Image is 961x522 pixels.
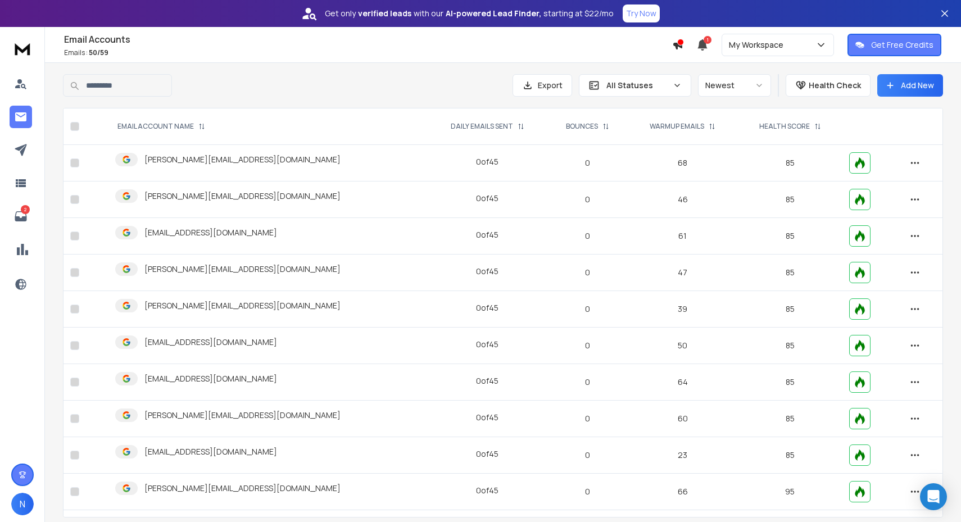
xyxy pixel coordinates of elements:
[144,410,341,421] p: [PERSON_NAME][EMAIL_ADDRESS][DOMAIN_NAME]
[738,291,842,328] td: 85
[476,266,498,277] div: 0 of 45
[476,302,498,314] div: 0 of 45
[554,303,621,315] p: 0
[21,205,30,214] p: 2
[809,80,861,91] p: Health Check
[11,493,34,515] button: N
[628,474,737,510] td: 66
[650,122,704,131] p: WARMUP EMAILS
[554,157,621,169] p: 0
[628,364,737,401] td: 64
[476,412,498,423] div: 0 of 45
[877,74,943,97] button: Add New
[554,413,621,424] p: 0
[738,255,842,291] td: 85
[738,328,842,364] td: 85
[144,154,341,165] p: [PERSON_NAME][EMAIL_ADDRESS][DOMAIN_NAME]
[738,401,842,437] td: 85
[554,194,621,205] p: 0
[628,328,737,364] td: 50
[738,437,842,474] td: 85
[871,39,933,51] p: Get Free Credits
[566,122,598,131] p: BOUNCES
[759,122,810,131] p: HEALTH SCORE
[738,364,842,401] td: 85
[847,34,941,56] button: Get Free Credits
[476,375,498,387] div: 0 of 45
[117,122,205,131] div: EMAIL ACCOUNT NAME
[513,74,572,97] button: Export
[144,264,341,275] p: [PERSON_NAME][EMAIL_ADDRESS][DOMAIN_NAME]
[325,8,614,19] p: Get only with our starting at $22/mo
[623,4,660,22] button: Try Now
[89,48,108,57] span: 50 / 59
[11,38,34,59] img: logo
[144,190,341,202] p: [PERSON_NAME][EMAIL_ADDRESS][DOMAIN_NAME]
[64,48,672,57] p: Emails :
[738,218,842,255] td: 85
[554,340,621,351] p: 0
[628,437,737,474] td: 23
[554,376,621,388] p: 0
[628,145,737,181] td: 68
[476,156,498,167] div: 0 of 45
[738,181,842,218] td: 85
[144,337,277,348] p: [EMAIL_ADDRESS][DOMAIN_NAME]
[704,36,711,44] span: 1
[476,229,498,240] div: 0 of 45
[628,401,737,437] td: 60
[554,267,621,278] p: 0
[606,80,668,91] p: All Statuses
[451,122,513,131] p: DAILY EMAILS SENT
[626,8,656,19] p: Try Now
[446,8,541,19] strong: AI-powered Lead Finder,
[144,483,341,494] p: [PERSON_NAME][EMAIL_ADDRESS][DOMAIN_NAME]
[144,227,277,238] p: [EMAIL_ADDRESS][DOMAIN_NAME]
[358,8,411,19] strong: verified leads
[144,373,277,384] p: [EMAIL_ADDRESS][DOMAIN_NAME]
[10,205,32,228] a: 2
[476,448,498,460] div: 0 of 45
[554,230,621,242] p: 0
[628,255,737,291] td: 47
[738,145,842,181] td: 85
[144,300,341,311] p: [PERSON_NAME][EMAIL_ADDRESS][DOMAIN_NAME]
[729,39,788,51] p: My Workspace
[144,446,277,457] p: [EMAIL_ADDRESS][DOMAIN_NAME]
[628,181,737,218] td: 46
[554,450,621,461] p: 0
[64,33,672,46] h1: Email Accounts
[738,474,842,510] td: 95
[786,74,871,97] button: Health Check
[628,291,737,328] td: 39
[554,486,621,497] p: 0
[476,339,498,350] div: 0 of 45
[698,74,771,97] button: Newest
[476,485,498,496] div: 0 of 45
[920,483,947,510] div: Open Intercom Messenger
[476,193,498,204] div: 0 of 45
[628,218,737,255] td: 61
